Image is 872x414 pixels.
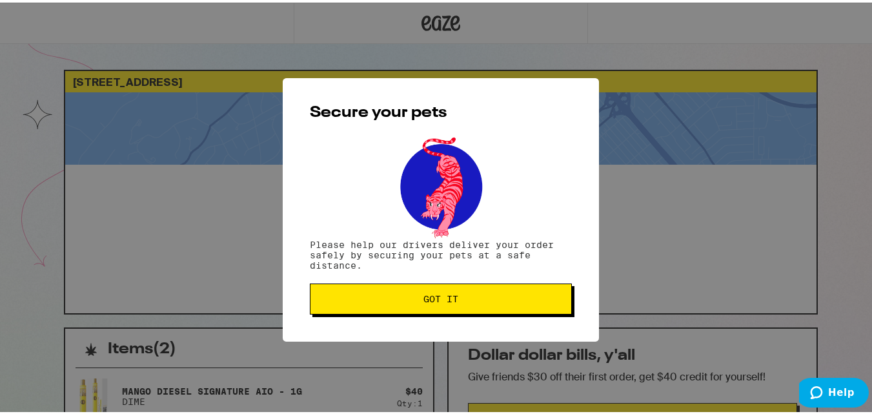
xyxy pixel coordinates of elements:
p: Please help our drivers deliver your order safely by securing your pets at a safe distance. [310,237,572,268]
button: Got it [310,281,572,312]
h2: Secure your pets [310,103,572,118]
iframe: Opens a widget where you can find more information [799,375,869,408]
span: Got it [423,292,458,301]
img: pets [388,131,494,237]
